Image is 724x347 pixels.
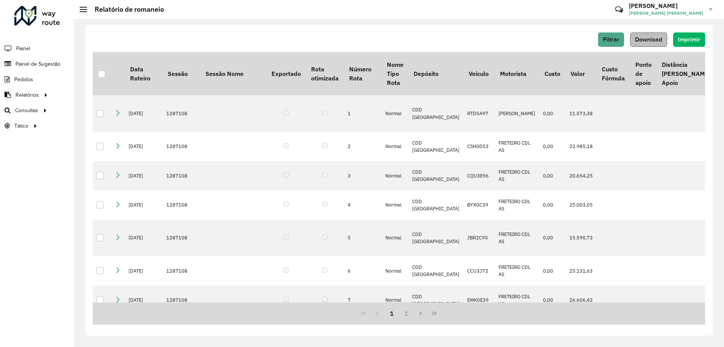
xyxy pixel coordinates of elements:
[463,256,495,285] td: CCU3J72
[603,36,619,43] span: Filtrar
[566,161,597,191] td: 20.654,25
[463,285,495,315] td: EWK0E39
[566,190,597,220] td: 25.003,05
[125,220,163,256] td: [DATE]
[200,52,266,95] th: Sessão Nome
[539,52,565,95] th: Custo
[408,95,463,132] td: CDD [GEOGRAPHIC_DATA]
[539,161,565,191] td: 0,00
[344,132,382,161] td: 2
[163,190,200,220] td: 1287108
[15,106,38,114] span: Consultas
[566,95,597,132] td: 11.573,38
[539,190,565,220] td: 0,00
[539,285,565,315] td: 0,00
[163,132,200,161] td: 1287108
[344,256,382,285] td: 6
[125,256,163,285] td: [DATE]
[125,52,163,95] th: Data Roteiro
[539,220,565,256] td: 0,00
[673,32,705,47] button: Imprimir
[463,190,495,220] td: BYX0C39
[344,285,382,315] td: 7
[408,220,463,256] td: CDD [GEOGRAPHIC_DATA]
[495,52,539,95] th: Motorista
[163,285,200,315] td: 1287108
[382,132,408,161] td: Normal
[629,10,703,17] span: [PERSON_NAME] [PERSON_NAME]
[495,161,539,191] td: FRETEIRO CDL AS
[539,95,565,132] td: 0,00
[611,2,627,18] a: Contato Rápido
[399,306,413,321] button: 2
[539,256,565,285] td: 0,00
[15,91,39,99] span: Relatórios
[630,52,657,95] th: Ponto de apoio
[408,52,463,95] th: Depósito
[125,95,163,132] td: [DATE]
[408,285,463,315] td: CDD [GEOGRAPHIC_DATA]
[657,52,715,95] th: Distância [PERSON_NAME] Apoio
[15,60,60,68] span: Painel de Sugestão
[463,95,495,132] td: RTD5A97
[463,161,495,191] td: CQU3E96
[630,32,667,47] button: Download
[125,190,163,220] td: [DATE]
[14,76,33,83] span: Pedidos
[427,306,442,321] button: Last Page
[629,2,703,9] h3: [PERSON_NAME]
[598,32,624,47] button: Filtrar
[125,161,163,191] td: [DATE]
[408,190,463,220] td: CDD [GEOGRAPHIC_DATA]
[495,132,539,161] td: FRETEIRO CDL AS
[495,256,539,285] td: FRETEIRO CDL AS
[163,161,200,191] td: 1287108
[385,306,399,321] button: 1
[382,52,408,95] th: Nome Tipo Rota
[16,45,30,52] span: Painel
[495,220,539,256] td: FRETEIRO CDL AS
[413,306,428,321] button: Next Page
[125,132,163,161] td: [DATE]
[495,285,539,315] td: FRETEIRO CDL AS
[408,132,463,161] td: CDD [GEOGRAPHIC_DATA]
[14,122,28,130] span: Tático
[408,161,463,191] td: CDD [GEOGRAPHIC_DATA]
[87,5,164,14] h2: Relatório de romaneio
[344,95,382,132] td: 1
[408,256,463,285] td: CDD [GEOGRAPHIC_DATA]
[566,132,597,161] td: 22.985,18
[344,161,382,191] td: 3
[382,220,408,256] td: Normal
[382,285,408,315] td: Normal
[125,285,163,315] td: [DATE]
[382,256,408,285] td: Normal
[495,95,539,132] td: [PERSON_NAME]
[539,132,565,161] td: 0,00
[163,256,200,285] td: 1287108
[597,52,630,95] th: Custo Fórmula
[635,36,662,43] span: Download
[495,190,539,220] td: FRETEIRO CDL AS
[344,220,382,256] td: 5
[344,52,382,95] th: Número Rota
[382,95,408,132] td: Normal
[463,132,495,161] td: CSH0D53
[382,190,408,220] td: Normal
[463,52,495,95] th: Veículo
[266,52,306,95] th: Exportado
[566,52,597,95] th: Valor
[306,52,344,95] th: Rota otimizada
[163,95,200,132] td: 1287108
[344,190,382,220] td: 4
[566,285,597,315] td: 26.606,42
[163,52,200,95] th: Sessão
[382,161,408,191] td: Normal
[566,220,597,256] td: 15.590,73
[566,256,597,285] td: 25.131,63
[678,36,700,43] span: Imprimir
[163,220,200,256] td: 1287108
[463,220,495,256] td: JBR2C95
